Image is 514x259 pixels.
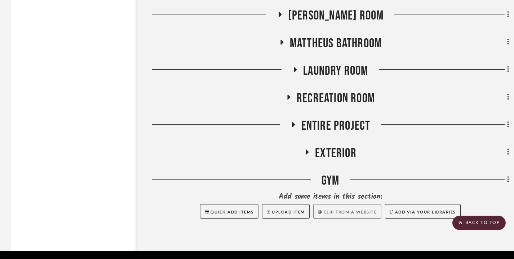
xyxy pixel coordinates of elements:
[152,192,509,202] div: Add some items in this section:
[211,210,254,214] span: Quick Add Items
[385,204,461,219] button: Add via your libraries
[297,91,375,106] span: Recreation Room
[313,204,381,219] button: Clip from a website
[262,204,310,219] button: Upload Item
[303,63,368,79] span: Laundry Room
[301,118,371,134] span: Entire Project
[452,216,506,230] scroll-to-top-button: BACK TO TOP
[290,36,382,51] span: Mattheus Bathroom
[200,204,258,219] button: Quick Add Items
[315,146,356,161] span: Exterior
[288,8,384,23] span: [PERSON_NAME] Room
